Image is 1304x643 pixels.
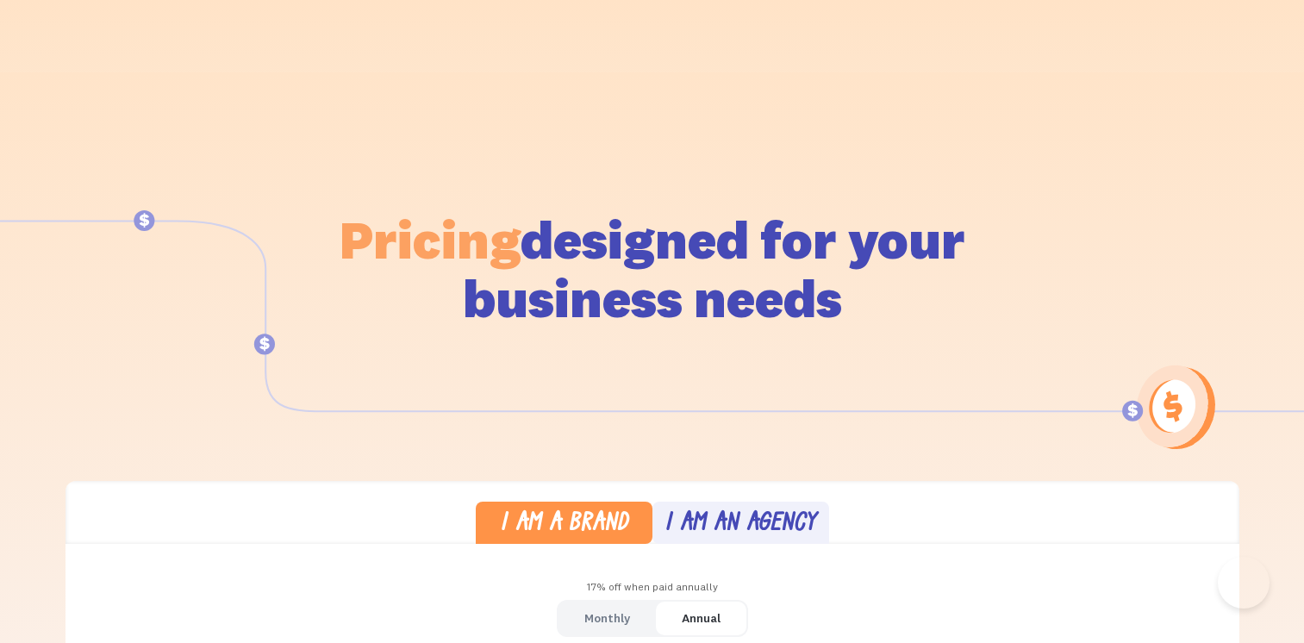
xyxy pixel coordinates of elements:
[1218,557,1270,609] iframe: Toggle Customer Support
[664,512,816,537] div: I am an agency
[339,210,966,328] h1: designed for your business needs
[66,575,1239,600] div: 17% off when paid annually
[584,606,630,631] div: Monthly
[340,206,521,272] span: Pricing
[682,606,721,631] div: Annual
[500,512,628,537] div: I am a brand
